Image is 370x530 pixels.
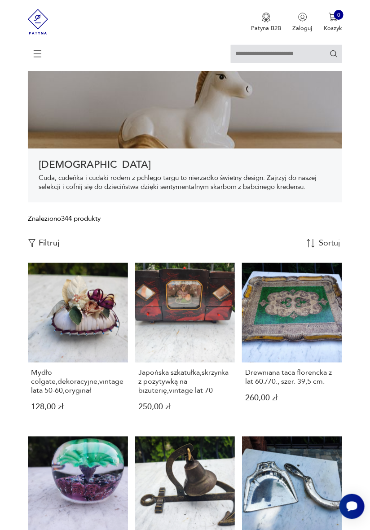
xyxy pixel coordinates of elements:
[138,404,232,411] p: 250,00 zł
[319,239,341,247] div: Sortuj według daty dodania
[307,239,315,248] img: Sort Icon
[251,24,281,32] p: Patyna B2B
[135,263,235,425] a: Japońska szkatułka,skrzynka z pozytywką na biżuterię,vintage lat 70Japońska szkatułka,skrzynka z ...
[28,214,101,224] div: Znaleziono 344 produkty
[242,263,342,425] a: Drewniana taca florencka z lat 60./70., szer. 39,5 cm.Drewniana taca florencka z lat 60./70., sze...
[246,395,339,402] p: 260,00 zł
[28,238,59,248] button: Filtruj
[293,13,313,32] button: Zaloguj
[39,174,331,192] p: Cuda, cudeńka i cudaki rodem z pchlego targu to nierzadko świetny design. Zajrzyj do naszej selek...
[31,368,124,395] h3: Mydło colgate,dekoracyjne,vintage lata 50-60,oryginał
[293,24,313,32] p: Zaloguj
[28,41,342,149] img: 639502e540ead061e5be55e2bb6183ad.jpg
[324,24,342,32] p: Koszyk
[251,13,281,32] a: Ikona medaluPatyna B2B
[324,13,342,32] button: 0Koszyk
[330,49,338,58] button: Szukaj
[246,368,339,386] h3: Drewniana taca florencka z lat 60./70., szer. 39,5 cm.
[138,368,232,395] h3: Japońska szkatułka,skrzynka z pozytywką na biżuterię,vintage lat 70
[39,159,331,170] h1: [DEMOGRAPHIC_DATA]
[28,263,128,425] a: Mydło colgate,dekoracyjne,vintage lata 50-60,oryginałMydło colgate,dekoracyjne,vintage lata 50-60...
[262,13,271,22] img: Ikona medalu
[39,238,59,248] p: Filtruj
[329,13,338,22] img: Ikona koszyka
[298,13,307,22] img: Ikonka użytkownika
[28,239,36,247] img: Ikonka filtrowania
[251,13,281,32] button: Patyna B2B
[31,404,124,411] p: 128,00 zł
[339,494,365,519] iframe: Smartsupp widget button
[334,10,344,20] div: 0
